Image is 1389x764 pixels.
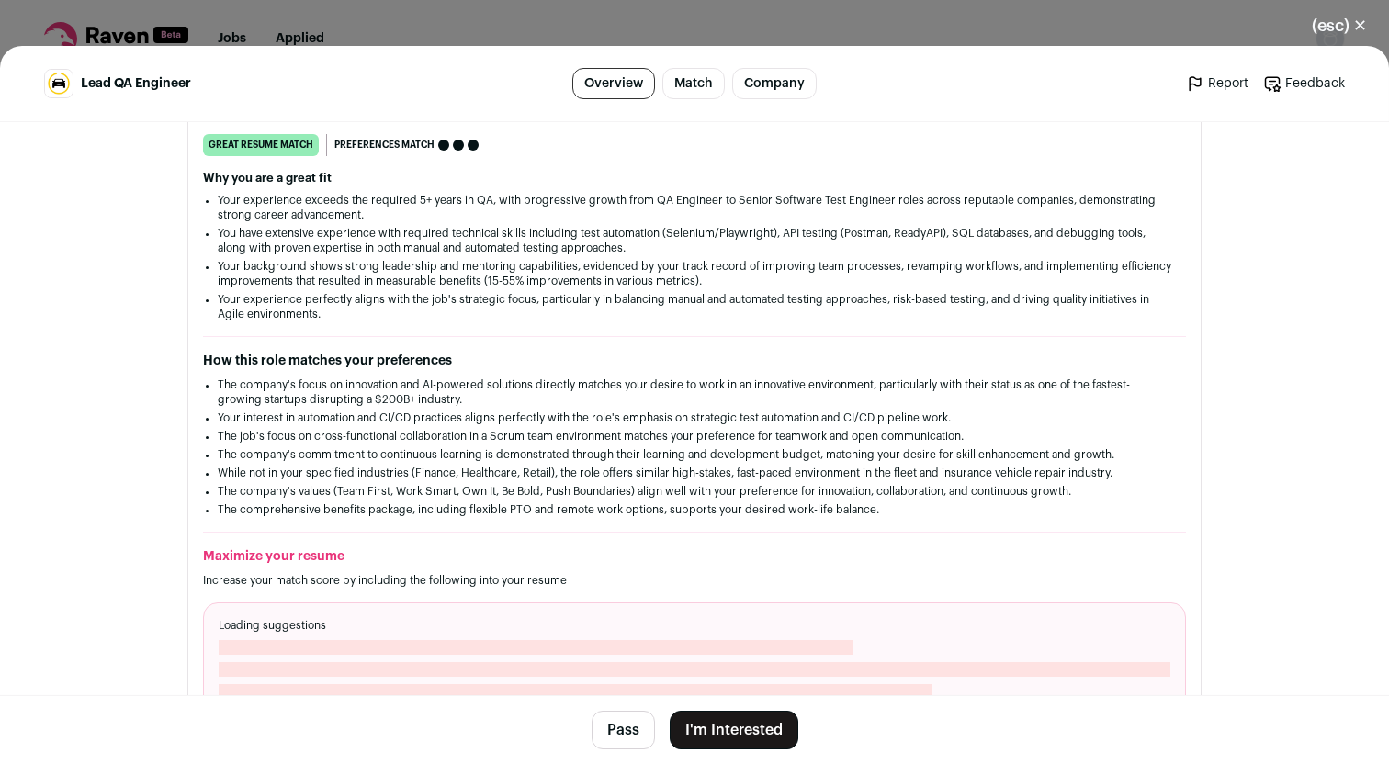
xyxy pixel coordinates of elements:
[218,447,1171,462] li: The company's commitment to continuous learning is demonstrated through their learning and develo...
[218,484,1171,499] li: The company's values (Team First, Work Smart, Own It, Be Bold, Push Boundaries) align well with y...
[572,68,655,99] a: Overview
[218,377,1171,407] li: The company's focus on innovation and AI-powered solutions directly matches your desire to work i...
[203,547,1186,566] h2: Maximize your resume
[218,502,1171,517] li: The comprehensive benefits package, including flexible PTO and remote work options, supports your...
[1290,6,1389,46] button: Close modal
[203,171,1186,185] h2: Why you are a great fit
[203,602,1186,714] div: Loading suggestions
[662,68,725,99] a: Match
[732,68,817,99] a: Company
[218,193,1171,222] li: Your experience exceeds the required 5+ years in QA, with progressive growth from QA Engineer to ...
[670,711,798,749] button: I'm Interested
[203,134,319,156] div: great resume match
[218,429,1171,444] li: The job's focus on cross-functional collaboration in a Scrum team environment matches your prefer...
[1263,74,1345,93] a: Feedback
[334,136,435,154] span: Preferences match
[218,292,1171,321] li: Your experience perfectly aligns with the job's strategic focus, particularly in balancing manual...
[592,711,655,749] button: Pass
[203,573,1186,588] p: Increase your match score by including the following into your resume
[1186,74,1248,93] a: Report
[81,74,191,93] span: Lead QA Engineer
[45,70,73,97] img: da23562e732ffb719800495363e96033526474679c5d359611d6160881a62f7c.jpg
[218,410,1171,425] li: Your interest in automation and CI/CD practices aligns perfectly with the role's emphasis on stra...
[203,352,1186,370] h2: How this role matches your preferences
[218,259,1171,288] li: Your background shows strong leadership and mentoring capabilities, evidenced by your track recor...
[218,466,1171,480] li: While not in your specified industries (Finance, Healthcare, Retail), the role offers similar hig...
[218,226,1171,255] li: You have extensive experience with required technical skills including test automation (Selenium/...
